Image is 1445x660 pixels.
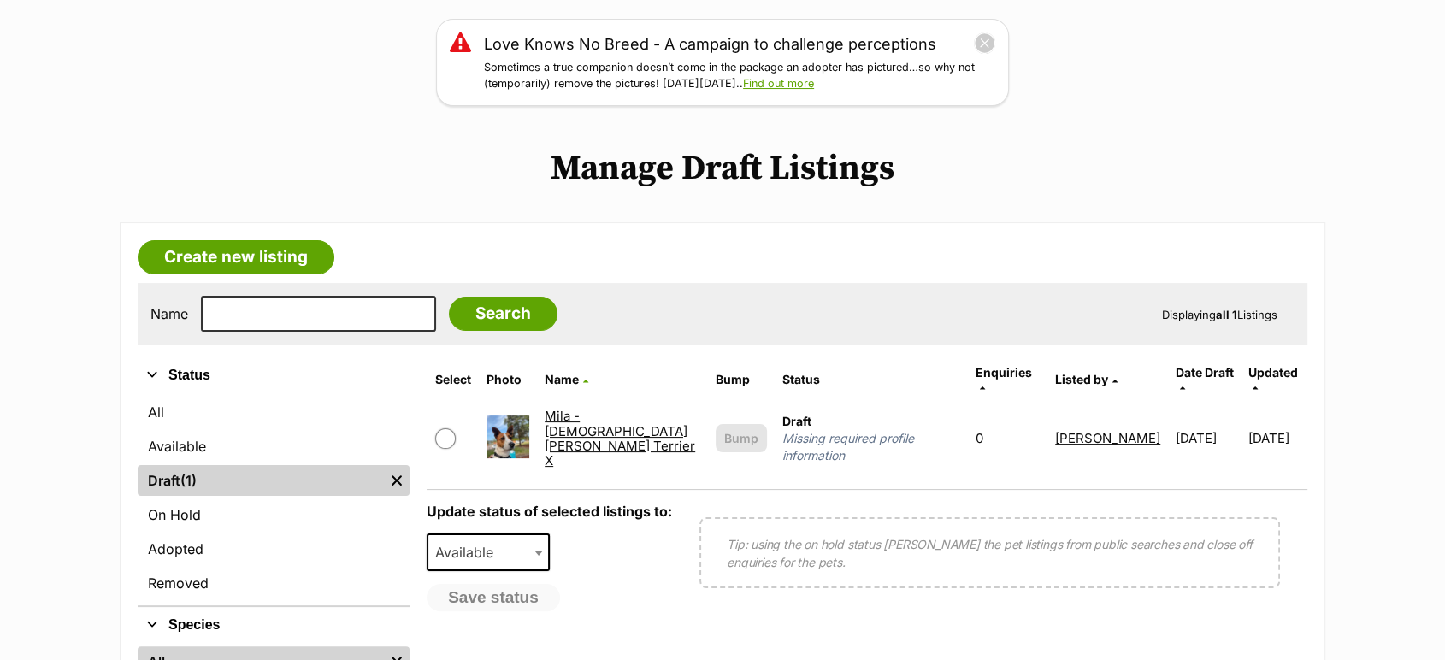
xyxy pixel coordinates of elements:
a: Name [545,372,588,386]
th: Bump [709,359,774,400]
span: Missing required profile information [782,430,960,464]
a: Create new listing [138,240,334,274]
a: Draft [138,465,384,496]
a: Love Knows No Breed - A campaign to challenge perceptions [484,32,936,56]
span: Name [545,372,579,386]
a: Mila - [DEMOGRAPHIC_DATA] [PERSON_NAME] Terrier X [545,408,695,468]
th: Status [776,359,967,400]
a: On Hold [138,499,410,530]
a: Listed by [1055,372,1118,386]
label: Name [150,306,188,321]
span: Bump [724,429,758,447]
a: Enquiries [976,365,1032,393]
span: translation missing: en.admin.listings.index.attributes.enquiries [976,365,1032,380]
button: close [974,32,995,54]
button: Status [138,364,410,386]
th: Photo [480,359,536,400]
td: [DATE] [1169,402,1247,474]
button: Species [138,614,410,636]
strong: all 1 [1216,308,1237,321]
span: Available [428,540,510,564]
a: Remove filter [384,465,410,496]
span: translation missing: en.admin.listings.index.attributes.date_draft [1176,365,1234,380]
span: Updated [1248,365,1298,380]
a: Updated [1248,365,1298,393]
p: Tip: using the on hold status [PERSON_NAME] the pet listings from public searches and close off e... [727,535,1253,571]
span: Available [427,533,550,571]
a: All [138,397,410,427]
td: 0 [969,402,1047,474]
span: Listed by [1055,372,1108,386]
a: Removed [138,568,410,598]
p: Sometimes a true companion doesn’t come in the package an adopter has pictured…so why not (tempor... [484,60,995,92]
button: Bump [716,424,767,452]
label: Update status of selected listings to: [427,503,672,520]
span: (1) [180,470,197,491]
a: [PERSON_NAME] [1055,430,1160,446]
input: Search [449,297,557,331]
th: Select [428,359,478,400]
a: Available [138,431,410,462]
div: Status [138,393,410,605]
a: Find out more [743,77,814,90]
span: Displaying Listings [1162,308,1277,321]
button: Save status [427,584,560,611]
a: Date Draft [1176,365,1234,393]
span: Draft [782,414,811,428]
a: Adopted [138,533,410,564]
td: [DATE] [1248,402,1306,474]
